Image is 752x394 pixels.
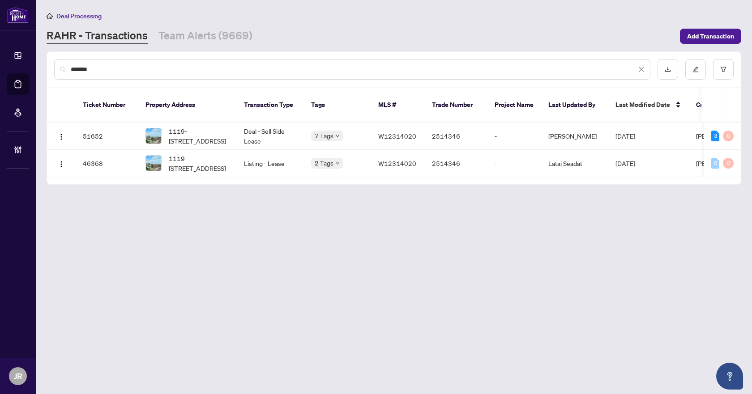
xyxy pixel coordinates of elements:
[76,150,138,177] td: 46368
[687,29,734,43] span: Add Transaction
[658,59,678,80] button: download
[56,12,102,20] span: Deal Processing
[541,123,608,150] td: [PERSON_NAME]
[47,13,53,19] span: home
[685,59,706,80] button: edit
[696,132,744,140] span: [PERSON_NAME]
[371,88,425,123] th: MLS #
[615,159,635,167] span: [DATE]
[76,123,138,150] td: 51652
[335,134,340,138] span: down
[696,159,744,167] span: [PERSON_NAME]
[138,88,237,123] th: Property Address
[608,88,689,123] th: Last Modified Date
[335,161,340,165] span: down
[487,123,541,150] td: -
[315,158,333,168] span: 2 Tags
[425,150,487,177] td: 2514346
[146,128,161,144] img: thumbnail-img
[146,156,161,171] img: thumbnail-img
[378,132,416,140] span: W12314020
[541,150,608,177] td: Latai Seadat
[487,150,541,177] td: -
[47,28,148,44] a: RAHR - Transactions
[716,363,743,390] button: Open asap
[58,161,65,168] img: Logo
[680,29,741,44] button: Add Transaction
[7,7,29,23] img: logo
[315,131,333,141] span: 7 Tags
[14,370,22,382] span: JR
[723,158,734,169] div: 0
[541,88,608,123] th: Last Updated By
[76,88,138,123] th: Ticket Number
[713,59,734,80] button: filter
[689,88,743,123] th: Created By
[638,66,645,72] span: close
[615,132,635,140] span: [DATE]
[665,66,671,72] span: download
[723,131,734,141] div: 0
[237,88,304,123] th: Transaction Type
[487,88,541,123] th: Project Name
[425,123,487,150] td: 2514346
[711,158,719,169] div: 0
[169,153,230,173] span: 1119-[STREET_ADDRESS]
[237,123,304,150] td: Deal - Sell Side Lease
[237,150,304,177] td: Listing - Lease
[378,159,416,167] span: W12314020
[304,88,371,123] th: Tags
[615,100,670,110] span: Last Modified Date
[692,66,699,72] span: edit
[711,131,719,141] div: 3
[169,126,230,146] span: 1119-[STREET_ADDRESS]
[158,28,252,44] a: Team Alerts (9669)
[54,129,68,143] button: Logo
[425,88,487,123] th: Trade Number
[54,156,68,170] button: Logo
[58,133,65,140] img: Logo
[720,66,726,72] span: filter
